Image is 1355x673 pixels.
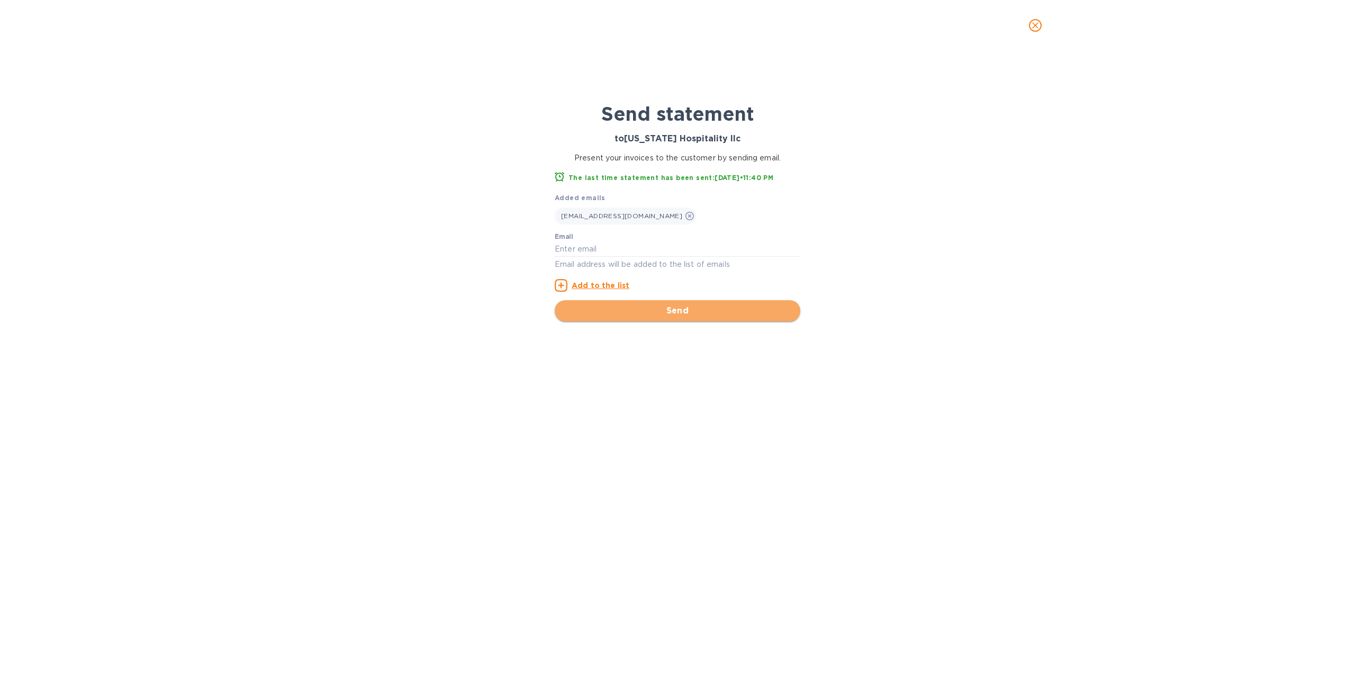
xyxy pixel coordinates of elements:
[555,241,800,257] input: Enter email
[563,304,792,317] span: Send
[555,234,573,240] label: Email
[561,212,682,220] span: [EMAIL_ADDRESS][DOMAIN_NAME]
[572,281,629,290] u: Add to the list
[555,152,800,164] p: Present your invoices to the customer by sending email.
[555,208,697,225] div: [EMAIL_ADDRESS][DOMAIN_NAME]
[568,174,773,182] b: The last time statement has been sent: [DATE] • 11:40 PM
[555,134,800,144] h3: to [US_STATE] Hospitality llc
[555,194,606,202] b: Added emails
[555,258,800,271] p: Email address will be added to the list of emails
[555,300,800,321] button: Send
[601,102,754,125] b: Send statement
[1023,13,1048,38] button: close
